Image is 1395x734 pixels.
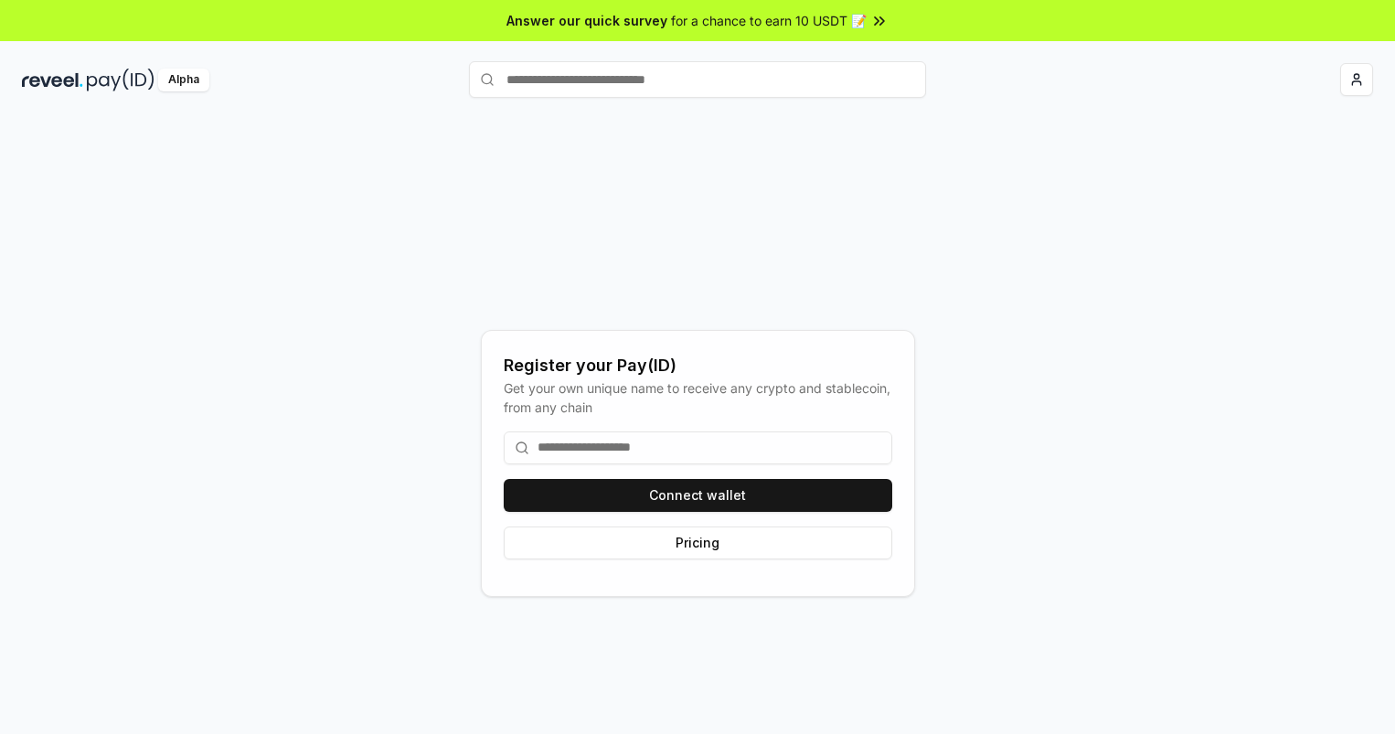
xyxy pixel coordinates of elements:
div: Register your Pay(ID) [504,353,892,378]
button: Pricing [504,527,892,559]
span: Answer our quick survey [506,11,667,30]
span: for a chance to earn 10 USDT 📝 [671,11,867,30]
button: Connect wallet [504,479,892,512]
img: reveel_dark [22,69,83,91]
div: Alpha [158,69,209,91]
div: Get your own unique name to receive any crypto and stablecoin, from any chain [504,378,892,417]
img: pay_id [87,69,154,91]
